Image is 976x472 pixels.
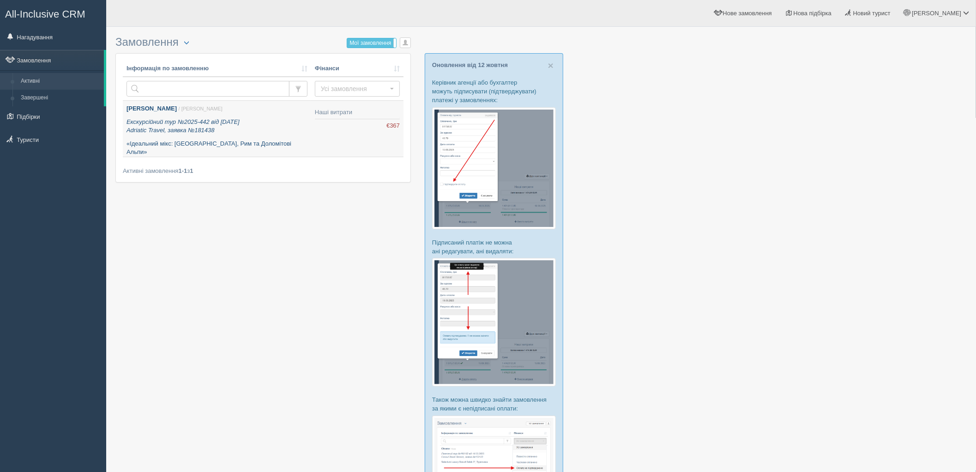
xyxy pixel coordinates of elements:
[127,118,240,134] i: Екскурсійний тур №2025-442 від [DATE] Adriatic Travel, заявка №181438
[432,395,556,413] p: Також можна швидко знайти замовлення за якими є непідписані оплати:
[347,38,396,48] label: Мої замовлення
[5,8,85,20] span: All-Inclusive CRM
[432,78,556,104] p: Керівник агенції або бухгалтер можуть підписувати (підтверджувати) платежі у замовленнях:
[127,64,307,73] a: Інформація по замовленню
[432,238,556,256] p: Підписаний платіж не можна ані редагувати, ані видаляти:
[432,107,556,229] img: %D0%BF%D1%96%D0%B4%D1%82%D0%B2%D0%B5%D1%80%D0%B4%D0%B6%D0%B5%D0%BD%D0%BD%D1%8F-%D0%BE%D0%BF%D0%BB...
[179,106,223,111] span: / [PERSON_NAME]
[190,167,193,174] b: 1
[0,0,106,26] a: All-Inclusive CRM
[123,101,311,157] a: [PERSON_NAME] / [PERSON_NAME] Екскурсійний тур №2025-442 від [DATE]Adriatic Travel, заявка №18143...
[723,10,772,17] span: Нове замовлення
[115,36,411,49] h3: Замовлення
[315,81,400,97] button: Усі замовлення
[432,61,508,68] a: Оновлення від 12 жовтня
[912,10,961,17] span: [PERSON_NAME]
[17,90,104,106] a: Завершені
[386,122,400,130] span: €367
[127,105,177,112] b: [PERSON_NAME]
[17,73,104,90] a: Активні
[179,167,187,174] b: 1-1
[548,60,554,71] span: ×
[123,166,404,175] div: Активні замовлення з
[432,258,556,386] img: %D0%BF%D1%96%D0%B4%D1%82%D0%B2%D0%B5%D1%80%D0%B4%D0%B6%D0%B5%D0%BD%D0%BD%D1%8F-%D0%BE%D0%BF%D0%BB...
[127,140,307,157] p: «Ідеальний мікс: [GEOGRAPHIC_DATA], Рим та Доломітові Альпи»
[321,84,388,93] span: Усі замовлення
[548,61,554,70] button: Close
[127,81,289,97] input: Пошук за номером замовлення, ПІБ або паспортом туриста
[794,10,832,17] span: Нова підбірка
[315,108,400,117] div: Наші витрати
[853,10,891,17] span: Новий турист
[315,64,400,73] a: Фінанси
